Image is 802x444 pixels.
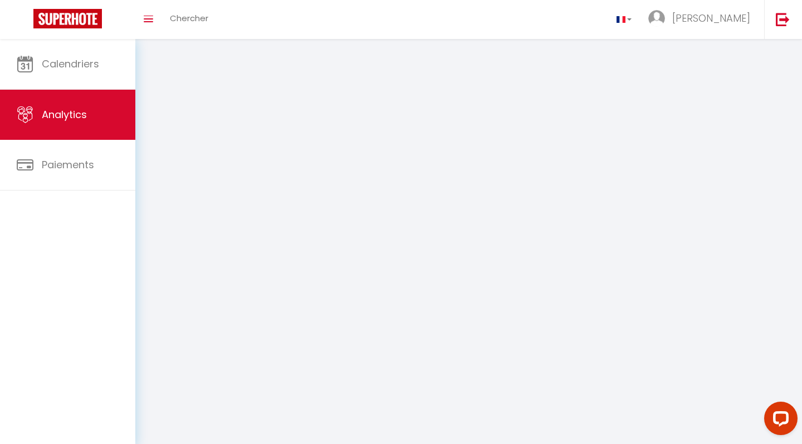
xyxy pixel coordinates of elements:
[42,57,99,71] span: Calendriers
[42,108,87,121] span: Analytics
[33,9,102,28] img: Super Booking
[170,12,208,24] span: Chercher
[42,158,94,172] span: Paiements
[776,12,790,26] img: logout
[648,10,665,27] img: ...
[672,11,750,25] span: [PERSON_NAME]
[755,397,802,444] iframe: LiveChat chat widget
